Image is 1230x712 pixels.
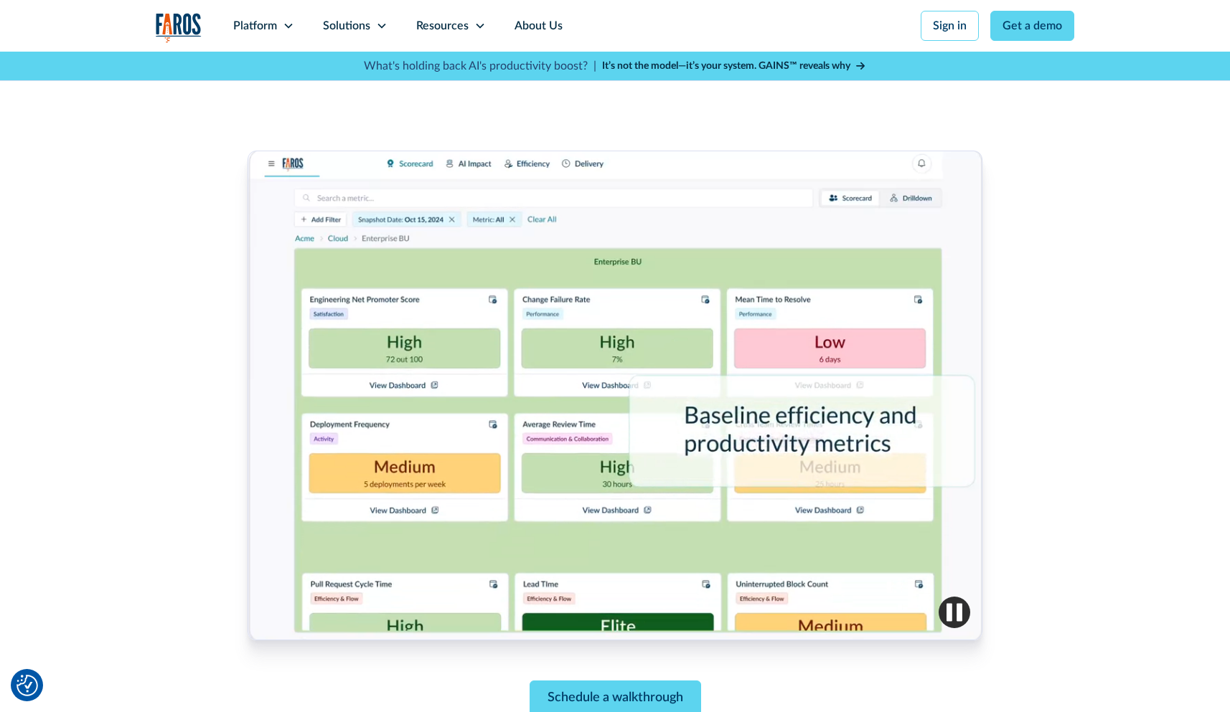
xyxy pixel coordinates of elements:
[156,13,202,42] a: home
[602,59,866,74] a: It’s not the model—it’s your system. GAINS™ reveals why
[416,17,469,34] div: Resources
[364,57,596,75] p: What's holding back AI's productivity boost? |
[233,17,277,34] div: Platform
[156,13,202,42] img: Logo of the analytics and reporting company Faros.
[990,11,1074,41] a: Get a demo
[323,17,370,34] div: Solutions
[921,11,979,41] a: Sign in
[939,597,970,628] img: Pause video
[17,675,38,696] button: Cookie Settings
[602,61,850,71] strong: It’s not the model—it’s your system. GAINS™ reveals why
[17,675,38,696] img: Revisit consent button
